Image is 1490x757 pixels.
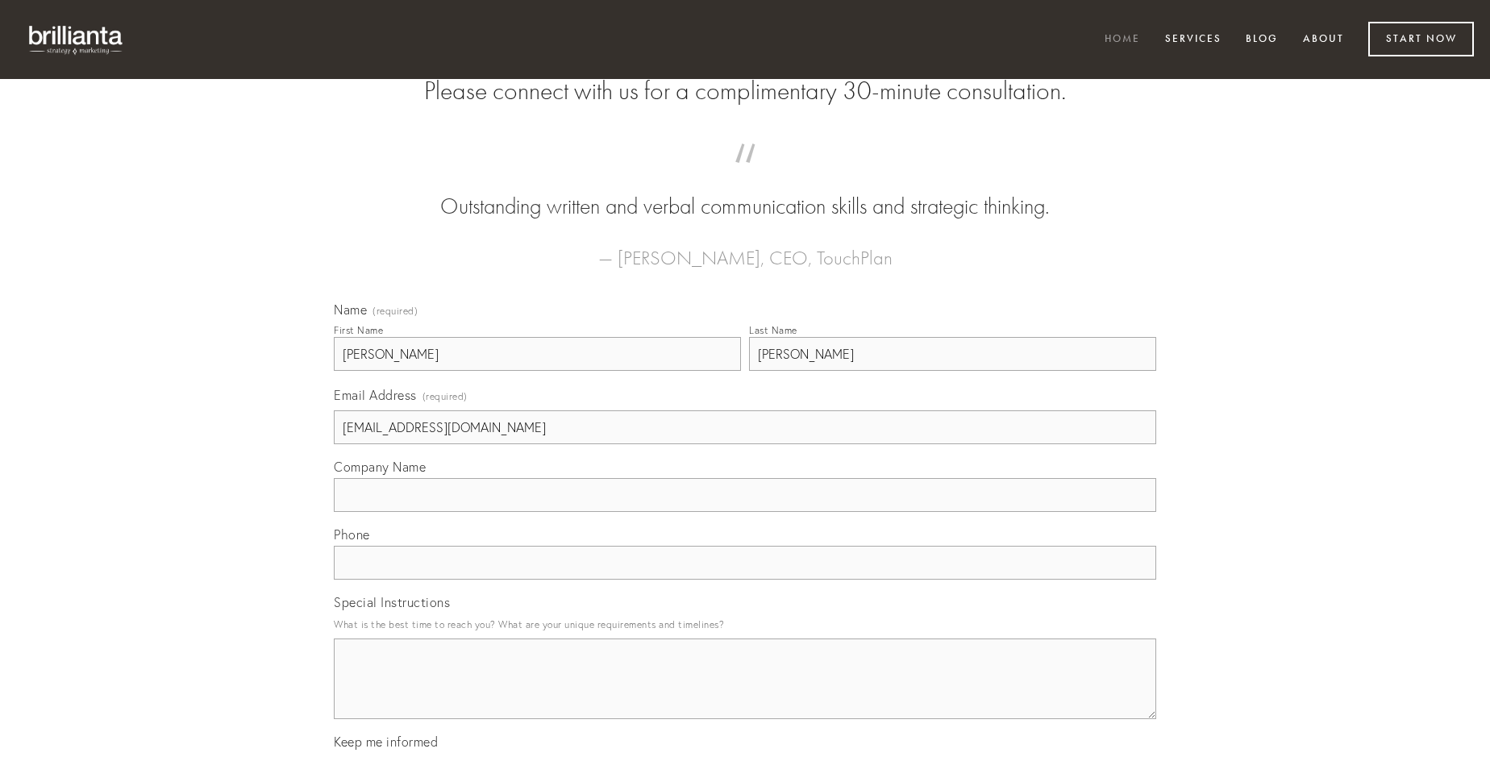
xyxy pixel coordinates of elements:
[334,459,426,475] span: Company Name
[1155,27,1232,53] a: Services
[749,324,797,336] div: Last Name
[422,385,468,407] span: (required)
[360,160,1130,191] span: “
[372,306,418,316] span: (required)
[334,387,417,403] span: Email Address
[360,160,1130,223] blockquote: Outstanding written and verbal communication skills and strategic thinking.
[334,526,370,543] span: Phone
[334,324,383,336] div: First Name
[334,734,438,750] span: Keep me informed
[360,223,1130,274] figcaption: — [PERSON_NAME], CEO, TouchPlan
[1292,27,1355,53] a: About
[16,16,137,63] img: brillianta - research, strategy, marketing
[334,302,367,318] span: Name
[1235,27,1288,53] a: Blog
[334,76,1156,106] h2: Please connect with us for a complimentary 30-minute consultation.
[1368,22,1474,56] a: Start Now
[334,594,450,610] span: Special Instructions
[334,614,1156,635] p: What is the best time to reach you? What are your unique requirements and timelines?
[1094,27,1151,53] a: Home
